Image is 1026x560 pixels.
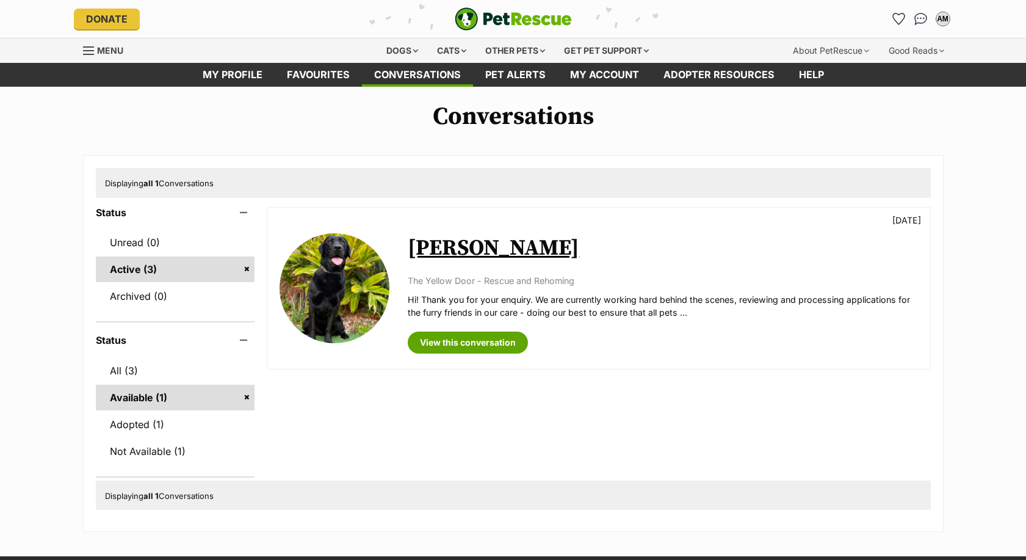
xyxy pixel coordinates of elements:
[74,9,140,29] a: Donate
[96,412,255,437] a: Adopted (1)
[911,9,931,29] a: Conversations
[96,438,255,464] a: Not Available (1)
[143,178,159,188] strong: all 1
[880,38,953,63] div: Good Reads
[96,230,255,255] a: Unread (0)
[408,332,528,354] a: View this conversation
[280,233,389,343] img: Holly Jane
[143,491,159,501] strong: all 1
[428,38,475,63] div: Cats
[378,38,427,63] div: Dogs
[96,358,255,384] a: All (3)
[787,63,836,87] a: Help
[105,178,214,188] span: Displaying Conversations
[892,214,921,227] p: [DATE]
[477,38,554,63] div: Other pets
[96,283,255,309] a: Archived (0)
[96,385,255,410] a: Available (1)
[555,38,657,63] div: Get pet support
[408,293,917,319] p: Hi! Thank you for your enquiry. We are currently working hard behind the scenes, reviewing and pr...
[96,207,255,218] header: Status
[889,9,953,29] ul: Account quick links
[275,63,362,87] a: Favourites
[473,63,558,87] a: Pet alerts
[190,63,275,87] a: My profile
[558,63,651,87] a: My account
[784,38,878,63] div: About PetRescue
[455,7,572,31] img: logo-e224e6f780fb5917bec1dbf3a21bbac754714ae5b6737aabdf751b685950b380.svg
[83,38,132,60] a: Menu
[455,7,572,31] a: PetRescue
[105,491,214,501] span: Displaying Conversations
[408,274,917,287] p: The Yellow Door - Rescue and Rehoming
[362,63,473,87] a: conversations
[914,13,927,25] img: chat-41dd97257d64d25036548639549fe6c8038ab92f7586957e7f3b1b290dea8141.svg
[651,63,787,87] a: Adopter resources
[96,256,255,282] a: Active (3)
[97,45,123,56] span: Menu
[937,13,949,25] div: AM
[408,235,579,262] a: [PERSON_NAME]
[96,335,255,346] header: Status
[933,9,953,29] button: My account
[889,9,909,29] a: Favourites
